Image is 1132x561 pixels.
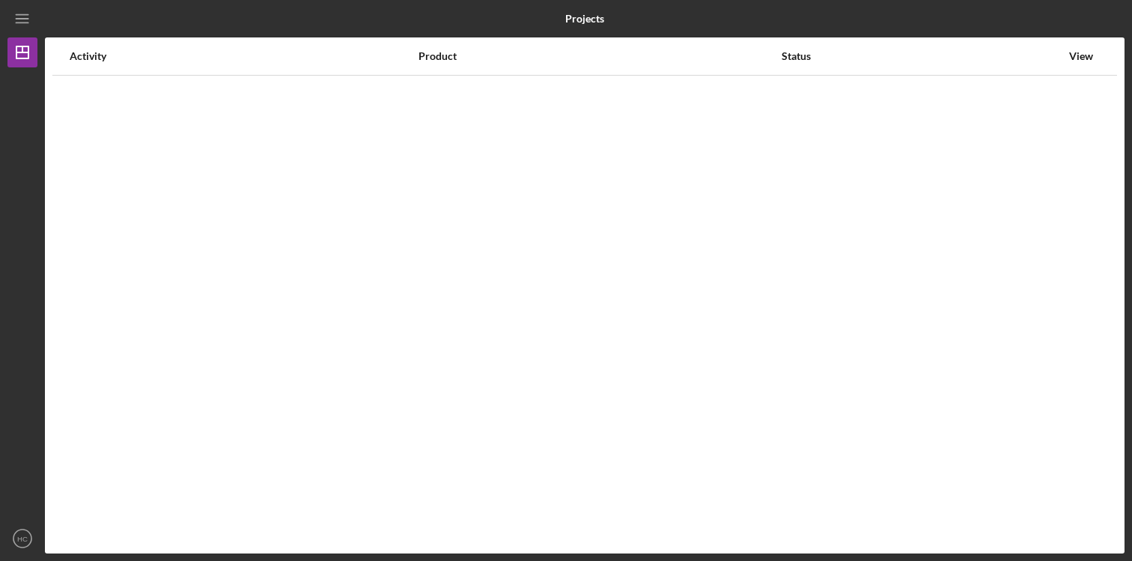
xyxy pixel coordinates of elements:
[7,524,37,554] button: HC
[70,50,417,62] div: Activity
[419,50,780,62] div: Product
[1062,50,1100,62] div: View
[17,535,28,543] text: HC
[565,13,604,25] b: Projects
[782,50,1061,62] div: Status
